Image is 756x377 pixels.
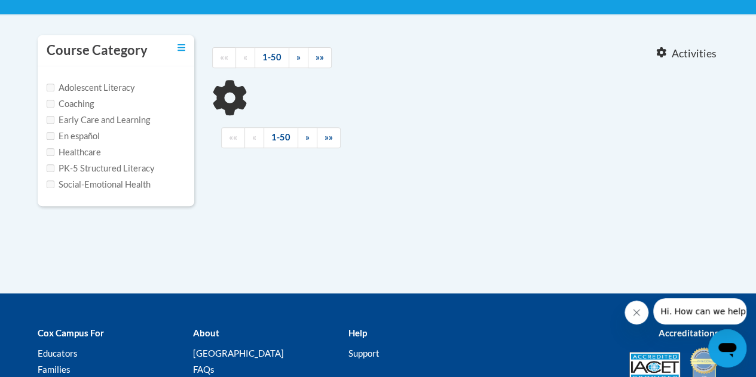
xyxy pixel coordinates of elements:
span: Hi. How can we help? [7,8,97,18]
b: Cox Campus For [38,327,104,338]
input: Checkbox for Options [47,116,54,124]
a: Next [289,47,308,68]
a: Begining [212,47,236,68]
iframe: Message from company [653,298,746,324]
span: »» [316,52,324,62]
label: PK-5 Structured Literacy [47,162,155,175]
input: Checkbox for Options [47,164,54,172]
input: Checkbox for Options [47,84,54,91]
a: Toggle collapse [177,41,185,54]
a: Support [348,348,379,358]
a: FAQs [192,364,214,375]
a: [GEOGRAPHIC_DATA] [192,348,283,358]
span: « [243,52,247,62]
a: Educators [38,348,78,358]
label: Coaching [47,97,94,111]
a: 1-50 [264,127,298,148]
b: Help [348,327,366,338]
b: About [192,327,219,338]
input: Checkbox for Options [47,180,54,188]
input: Checkbox for Options [47,148,54,156]
a: Previous [244,127,264,148]
span: » [305,132,310,142]
a: Previous [235,47,255,68]
span: » [296,52,301,62]
span: «« [220,52,228,62]
a: Next [298,127,317,148]
h3: Course Category [47,41,148,60]
label: Early Care and Learning [47,114,150,127]
span: «« [229,132,237,142]
iframe: Button to launch messaging window [708,329,746,367]
input: Checkbox for Options [47,100,54,108]
a: End [317,127,341,148]
label: Adolescent Literacy [47,81,135,94]
label: Healthcare [47,146,101,159]
a: 1-50 [255,47,289,68]
b: Accreditations [659,327,719,338]
span: Activities [672,47,717,60]
a: Families [38,364,71,375]
label: Social-Emotional Health [47,178,151,191]
span: »» [325,132,333,142]
input: Checkbox for Options [47,132,54,140]
iframe: Close message [625,301,648,324]
span: « [252,132,256,142]
label: En español [47,130,100,143]
a: Begining [221,127,245,148]
a: End [308,47,332,68]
